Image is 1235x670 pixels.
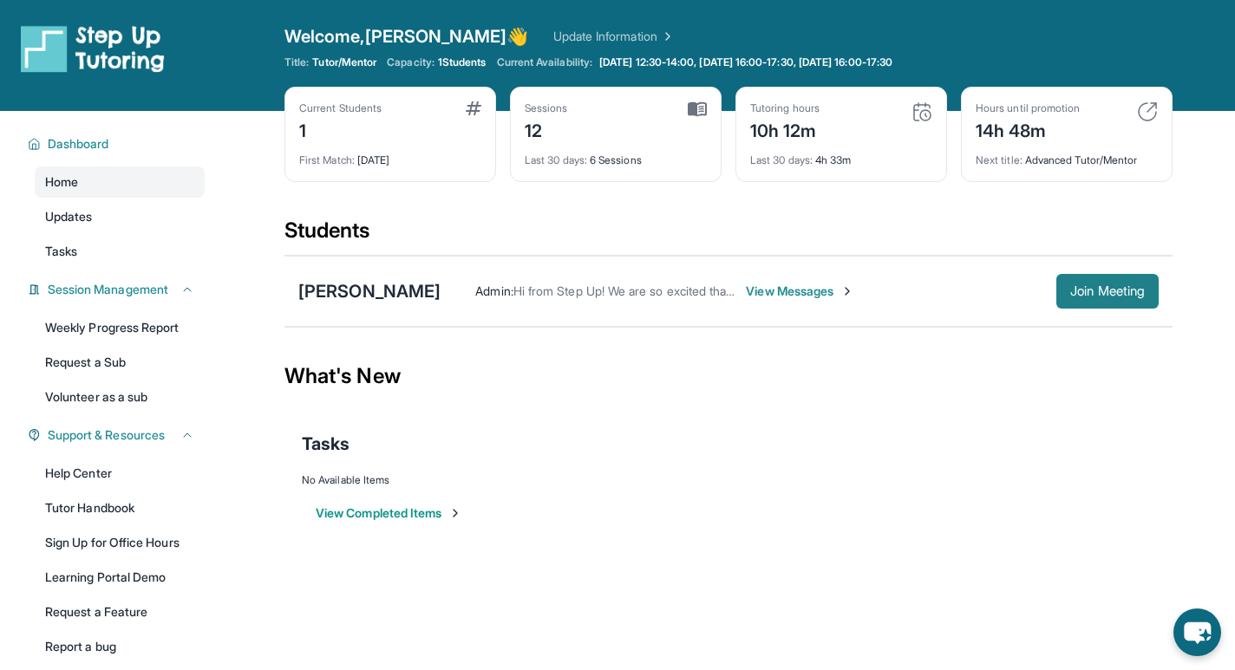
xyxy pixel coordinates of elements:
[41,281,194,298] button: Session Management
[284,338,1173,414] div: What's New
[299,115,382,143] div: 1
[746,283,854,300] span: View Messages
[299,143,481,167] div: [DATE]
[750,101,820,115] div: Tutoring hours
[688,101,707,117] img: card
[48,281,168,298] span: Session Management
[41,135,194,153] button: Dashboard
[750,143,932,167] div: 4h 33m
[976,153,1023,166] span: Next title :
[48,135,109,153] span: Dashboard
[1173,608,1221,656] button: chat-button
[35,596,205,628] a: Request a Feature
[316,504,462,522] button: View Completed Items
[35,527,205,558] a: Sign Up for Office Hours
[525,101,568,115] div: Sessions
[840,284,854,298] img: Chevron-Right
[1070,286,1145,296] span: Join Meeting
[976,115,1080,143] div: 14h 48m
[35,166,205,198] a: Home
[284,24,529,49] span: Welcome, [PERSON_NAME] 👋
[387,55,435,69] span: Capacity:
[284,217,1173,255] div: Students
[312,55,376,69] span: Tutor/Mentor
[45,243,77,260] span: Tasks
[21,24,165,73] img: logo
[35,347,205,378] a: Request a Sub
[497,55,592,69] span: Current Availability:
[475,283,513,298] span: Admin :
[35,236,205,267] a: Tasks
[596,55,896,69] a: [DATE] 12:30-14:00, [DATE] 16:00-17:30, [DATE] 16:00-17:30
[976,101,1080,115] div: Hours until promotion
[45,173,78,191] span: Home
[525,153,587,166] span: Last 30 days :
[466,101,481,115] img: card
[35,458,205,489] a: Help Center
[284,55,309,69] span: Title:
[48,426,165,444] span: Support & Resources
[553,28,675,45] a: Update Information
[750,153,813,166] span: Last 30 days :
[750,115,820,143] div: 10h 12m
[302,432,350,456] span: Tasks
[438,55,487,69] span: 1 Students
[35,381,205,413] a: Volunteer as a sub
[599,55,892,69] span: [DATE] 12:30-14:00, [DATE] 16:00-17:30, [DATE] 16:00-17:30
[35,492,205,524] a: Tutor Handbook
[35,312,205,343] a: Weekly Progress Report
[976,143,1158,167] div: Advanced Tutor/Mentor
[35,631,205,662] a: Report a bug
[299,153,355,166] span: First Match :
[1137,101,1158,122] img: card
[45,208,93,225] span: Updates
[525,115,568,143] div: 12
[1056,274,1159,309] button: Join Meeting
[298,279,441,303] div: [PERSON_NAME]
[299,101,382,115] div: Current Students
[41,426,194,444] button: Support & Resources
[912,101,932,122] img: card
[657,28,675,45] img: Chevron Right
[525,143,707,167] div: 6 Sessions
[35,562,205,593] a: Learning Portal Demo
[35,201,205,232] a: Updates
[302,473,1155,487] div: No Available Items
